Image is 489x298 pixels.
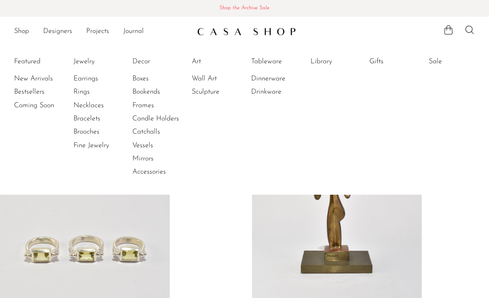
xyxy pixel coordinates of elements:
a: Earrings [73,74,139,84]
a: Jewelry [73,57,139,66]
a: Brooches [73,127,139,137]
ul: Library [310,55,376,72]
a: Library [310,57,376,66]
a: Mirrors [132,154,198,164]
span: Shop the Archive Sale [7,4,482,13]
a: Dinnerware [251,74,317,84]
a: Coming Soon [14,101,80,110]
a: Art [192,57,258,66]
a: Designers [43,26,72,37]
ul: Art [192,55,258,98]
ul: Tableware [251,55,317,98]
a: Bookends [132,87,198,97]
a: Fine Jewelry [73,141,139,150]
a: Vessels [132,141,198,150]
a: Frames [132,101,198,110]
ul: Gifts [369,55,435,72]
a: Wall Art [192,74,258,84]
a: Boxes [132,74,198,84]
ul: NEW HEADER MENU [14,24,190,39]
ul: Jewelry [73,55,139,152]
ul: Featured [14,72,80,112]
a: Decor [132,57,198,66]
ul: Decor [132,55,198,179]
a: Drinkware [251,87,317,97]
nav: Desktop navigation [14,24,190,39]
a: Accessories [132,167,198,177]
a: Journal [123,26,144,37]
a: Candle Holders [132,114,198,124]
a: Bracelets [73,114,139,124]
a: Gifts [369,57,435,66]
a: Catchalls [132,127,198,137]
a: Projects [86,26,109,37]
a: Shop [14,26,29,37]
a: Tableware [251,57,317,66]
a: New Arrivals [14,74,80,84]
a: Sculpture [192,87,258,97]
a: Rings [73,87,139,97]
a: Bestsellers [14,87,80,97]
a: Necklaces [73,101,139,110]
